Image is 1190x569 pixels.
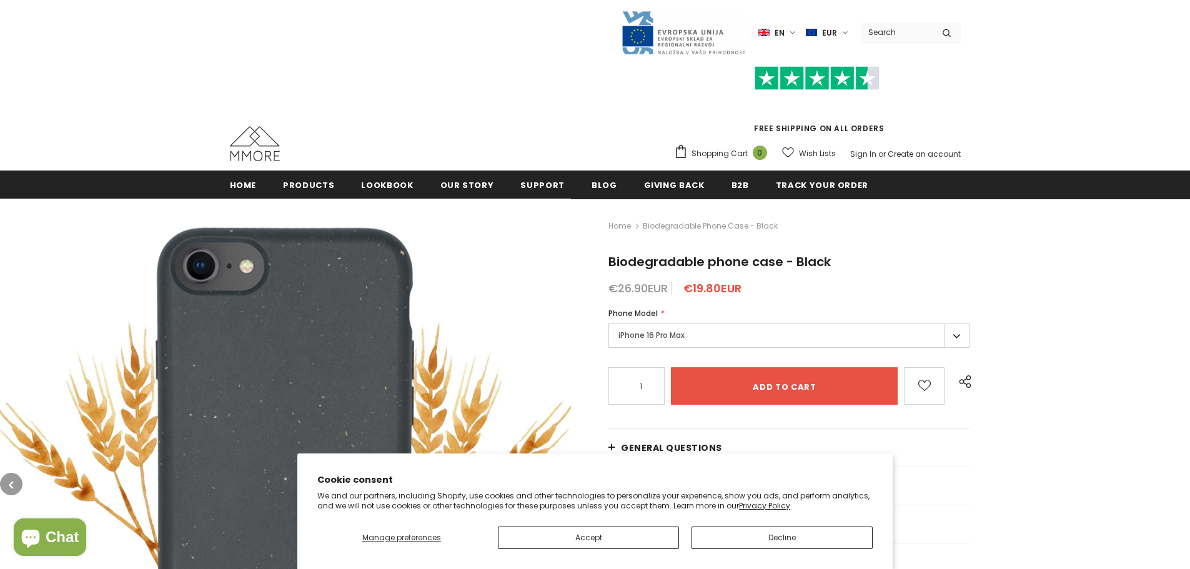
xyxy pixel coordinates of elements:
span: Manage preferences [362,532,441,543]
iframe: Customer reviews powered by Trustpilot [674,90,961,122]
span: Phone Model [608,308,658,319]
span: Lookbook [361,179,413,191]
a: General Questions [608,429,969,467]
a: Privacy Policy [739,500,790,511]
span: Wish Lists [799,147,836,160]
a: Track your order [776,171,868,199]
span: Blog [592,179,617,191]
span: B2B [731,179,749,191]
span: Giving back [644,179,705,191]
a: Javni Razpis [621,27,746,37]
img: i-lang-1.png [758,27,770,38]
span: Track your order [776,179,868,191]
button: Manage preferences [317,527,485,549]
img: Javni Razpis [621,10,746,56]
a: Sign In [850,149,876,159]
h2: Cookie consent [317,473,873,487]
span: Biodegradable phone case - Black [643,219,778,234]
a: Wish Lists [782,142,836,164]
input: Search Site [861,23,933,41]
span: Our Story [440,179,494,191]
a: support [520,171,565,199]
p: We and our partners, including Shopify, use cookies and other technologies to personalize your ex... [317,491,873,510]
inbox-online-store-chat: Shopify online store chat [10,518,90,559]
button: Accept [498,527,679,549]
a: B2B [731,171,749,199]
label: iPhone 16 Pro Max [608,324,969,348]
span: support [520,179,565,191]
a: Home [230,171,257,199]
span: 0 [753,146,767,160]
span: €19.80EUR [683,280,741,296]
span: General Questions [621,442,722,454]
span: Shopping Cart [692,147,748,160]
a: Home [608,219,631,234]
a: Lookbook [361,171,413,199]
input: Add to cart [671,367,898,405]
span: Home [230,179,257,191]
a: Our Story [440,171,494,199]
button: Decline [692,527,873,549]
a: Giving back [644,171,705,199]
span: EUR [822,27,837,39]
span: Biodegradable phone case - Black [608,253,831,270]
span: FREE SHIPPING ON ALL ORDERS [674,72,961,134]
img: Trust Pilot Stars [755,66,880,91]
span: Products [283,179,334,191]
span: €26.90EUR [608,280,668,296]
a: Products [283,171,334,199]
span: or [878,149,886,159]
a: Blog [592,171,617,199]
a: Create an account [888,149,961,159]
img: MMORE Cases [230,126,280,161]
span: en [775,27,785,39]
a: Shopping Cart 0 [674,144,773,163]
